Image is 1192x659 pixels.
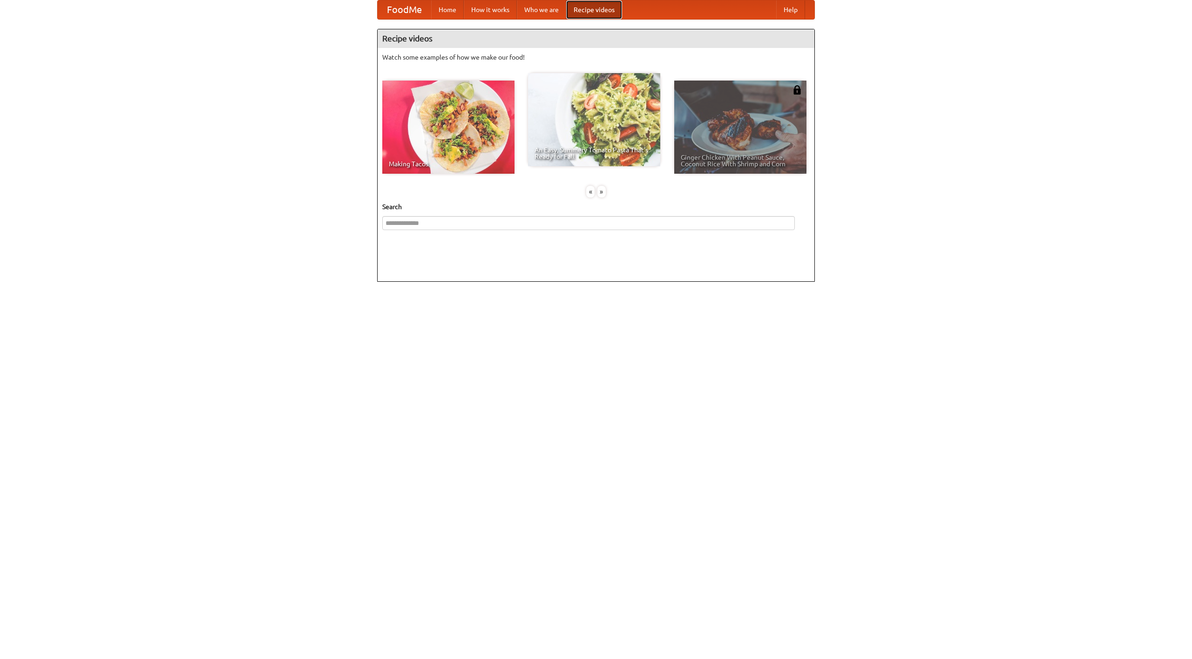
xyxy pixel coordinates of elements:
a: Recipe videos [566,0,622,19]
a: FoodMe [378,0,431,19]
div: » [597,186,606,197]
a: Home [431,0,464,19]
h4: Recipe videos [378,29,814,48]
a: An Easy, Summery Tomato Pasta That's Ready for Fall [528,73,660,166]
div: « [586,186,595,197]
h5: Search [382,202,810,211]
a: Making Tacos [382,81,515,174]
span: An Easy, Summery Tomato Pasta That's Ready for Fall [535,147,654,160]
img: 483408.png [792,85,802,95]
a: Who we are [517,0,566,19]
a: Help [776,0,805,19]
p: Watch some examples of how we make our food! [382,53,810,62]
a: How it works [464,0,517,19]
span: Making Tacos [389,161,508,167]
